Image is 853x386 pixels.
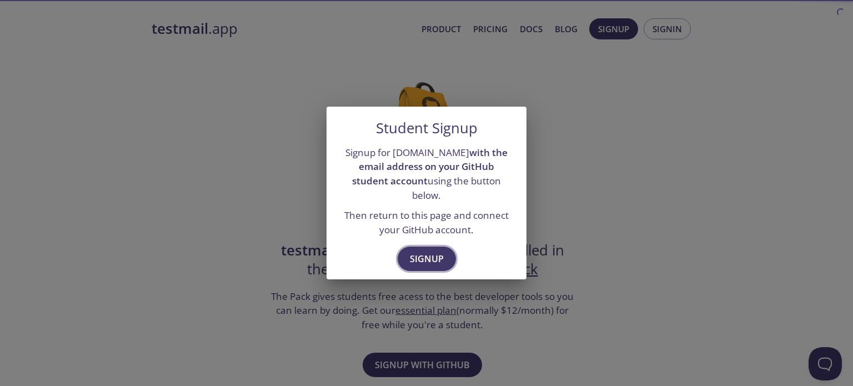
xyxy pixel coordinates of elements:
p: Then return to this page and connect your GitHub account. [340,208,513,237]
span: Signup [410,251,444,267]
strong: with the email address on your GitHub student account [352,146,508,187]
button: Signup [398,247,456,271]
h5: Student Signup [376,120,478,137]
p: Signup for [DOMAIN_NAME] using the button below. [340,146,513,203]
